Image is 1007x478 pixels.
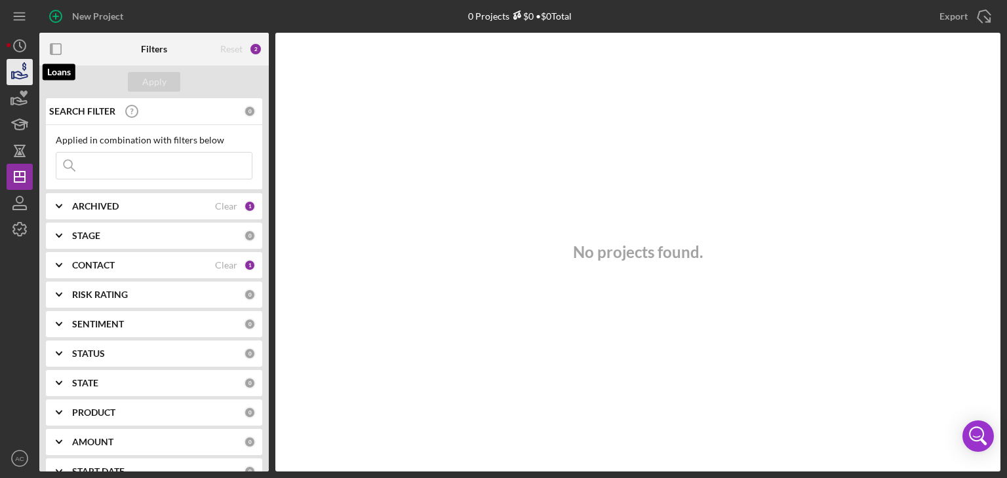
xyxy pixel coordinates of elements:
[244,377,256,389] div: 0
[244,105,256,117] div: 0
[249,43,262,56] div: 2
[39,3,136,29] button: New Project
[72,3,123,29] div: New Project
[72,230,100,241] b: STAGE
[72,407,115,418] b: PRODUCT
[56,135,252,145] div: Applied in combination with filters below
[72,437,113,447] b: AMOUNT
[7,445,33,471] button: AC
[244,348,256,359] div: 0
[72,466,125,477] b: START DATE
[141,44,167,54] b: Filters
[244,230,256,242] div: 0
[72,319,124,329] b: SENTIMENT
[244,200,256,212] div: 1
[244,466,256,477] div: 0
[244,436,256,448] div: 0
[128,72,180,92] button: Apply
[215,201,237,211] div: Clear
[244,407,256,418] div: 0
[72,378,98,388] b: STATE
[939,3,968,29] div: Export
[962,420,994,452] div: Open Intercom Messenger
[15,455,24,462] text: AC
[72,348,105,359] b: STATUS
[49,106,115,117] b: SEARCH FILTER
[72,289,128,300] b: RISK RATING
[244,259,256,271] div: 1
[926,3,1000,29] button: Export
[72,260,115,270] b: CONTACT
[72,201,119,211] b: ARCHIVED
[142,72,167,92] div: Apply
[573,243,703,261] h3: No projects found.
[220,44,243,54] div: Reset
[468,10,572,22] div: 0 Projects • $0 Total
[215,260,237,270] div: Clear
[509,10,534,22] div: $0
[244,289,256,301] div: 0
[244,318,256,330] div: 0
